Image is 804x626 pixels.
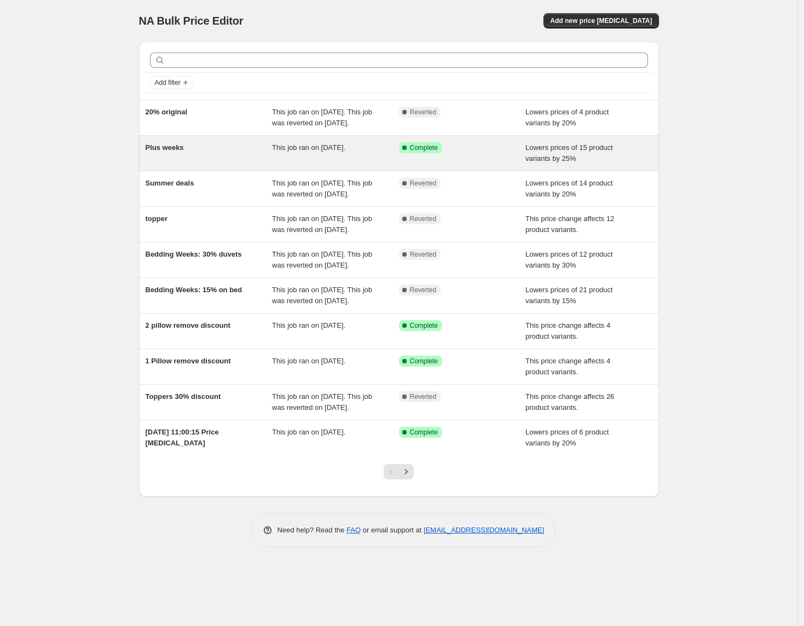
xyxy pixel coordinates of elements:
span: Lowers prices of 6 product variants by 20% [525,428,609,447]
span: Toppers 30% discount [146,392,221,401]
span: This job ran on [DATE]. [272,321,345,329]
span: [DATE] 11:00:15 Price [MEDICAL_DATA] [146,428,219,447]
span: Reverted [410,250,437,259]
span: This job ran on [DATE]. This job was reverted on [DATE]. [272,392,372,411]
button: Add new price [MEDICAL_DATA] [543,13,658,28]
span: This price change affects 26 product variants. [525,392,614,411]
span: Complete [410,143,438,152]
button: Add filter [150,76,194,89]
span: Add new price [MEDICAL_DATA] [550,16,652,25]
span: Lowers prices of 21 product variants by 15% [525,286,613,305]
span: Lowers prices of 4 product variants by 20% [525,108,609,127]
span: Reverted [410,215,437,223]
a: FAQ [346,526,361,534]
span: Add filter [155,78,181,87]
span: Plus weeks [146,143,184,152]
span: Reverted [410,108,437,117]
span: or email support at [361,526,424,534]
span: Need help? Read the [277,526,347,534]
button: Next [398,464,414,479]
span: This price change affects 4 product variants. [525,357,610,376]
span: This job ran on [DATE]. This job was reverted on [DATE]. [272,286,372,305]
span: Bedding Weeks: 15% on bed [146,286,242,294]
span: 2 pillow remove discount [146,321,230,329]
span: Summer deals [146,179,194,187]
span: 1 Pillow remove discount [146,357,231,365]
span: Complete [410,357,438,366]
span: This job ran on [DATE]. This job was reverted on [DATE]. [272,108,372,127]
span: Complete [410,321,438,330]
nav: Pagination [384,464,414,479]
span: Reverted [410,286,437,294]
span: Lowers prices of 15 product variants by 25% [525,143,613,163]
a: [EMAIL_ADDRESS][DOMAIN_NAME] [424,526,544,534]
span: Reverted [410,392,437,401]
span: 20% original [146,108,188,116]
span: Complete [410,428,438,437]
span: Lowers prices of 14 product variants by 20% [525,179,613,198]
span: This price change affects 4 product variants. [525,321,610,340]
span: Reverted [410,179,437,188]
span: NA Bulk Price Editor [139,15,244,27]
span: Bedding Weeks: 30% duvets [146,250,242,258]
span: This price change affects 12 product variants. [525,215,614,234]
span: Lowers prices of 12 product variants by 30% [525,250,613,269]
span: This job ran on [DATE]. This job was reverted on [DATE]. [272,179,372,198]
span: This job ran on [DATE]. [272,428,345,436]
span: This job ran on [DATE]. This job was reverted on [DATE]. [272,250,372,269]
span: This job ran on [DATE]. [272,143,345,152]
span: topper [146,215,167,223]
span: This job ran on [DATE]. This job was reverted on [DATE]. [272,215,372,234]
span: This job ran on [DATE]. [272,357,345,365]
